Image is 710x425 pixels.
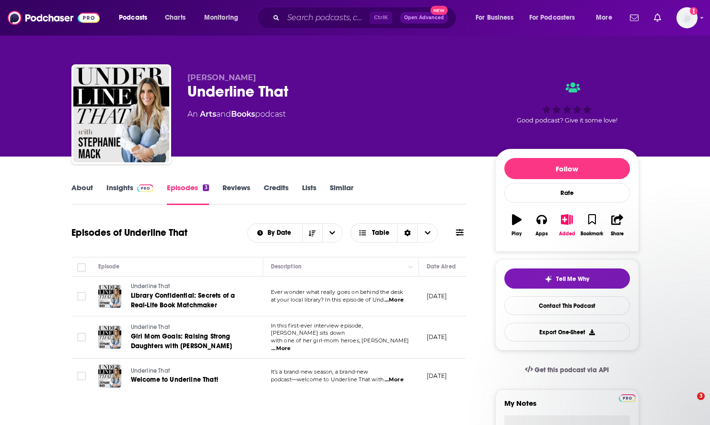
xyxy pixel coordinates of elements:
[400,12,448,24] button: Open AdvancedNew
[405,261,417,273] button: Column Actions
[517,117,617,124] span: Good podcast? Give it some love!
[264,183,289,205] a: Credits
[216,109,231,119] span: and
[77,292,86,301] span: Toggle select row
[271,376,384,383] span: podcast—welcome to Underline That with
[596,11,612,24] span: More
[559,231,575,237] div: Added
[131,332,233,350] span: Girl Mom Goals: Raising Strong Daughters with [PERSON_NAME]
[131,375,245,385] a: Welcome to Underline That!
[605,208,629,243] button: Share
[350,223,438,243] button: Choose View
[271,368,369,375] span: It’s a brand-new season, a brand-new
[580,208,605,243] button: Bookmark
[77,333,86,341] span: Toggle select row
[504,208,529,243] button: Play
[504,323,630,341] button: Export One-Sheet
[112,10,160,25] button: open menu
[131,283,170,290] span: Underline That
[650,10,665,26] a: Show notifications dropdown
[165,11,186,24] span: Charts
[504,158,630,179] button: Follow
[271,296,384,303] span: at your local library? In this episode of Und
[469,10,525,25] button: open menu
[71,227,187,239] h1: Episodes of Underline That
[271,289,404,295] span: Ever wonder what really goes on behind the desk
[131,367,245,376] a: Underline That
[71,183,93,205] a: About
[231,109,255,119] a: Books
[167,183,209,205] a: Episodes3
[200,109,216,119] a: Arts
[535,231,548,237] div: Apps
[271,322,363,337] span: In this first-ever interview episode, [PERSON_NAME] sits down
[517,358,617,382] a: Get this podcast via API
[690,7,698,15] svg: Add a profile image
[271,261,302,272] div: Description
[203,184,209,191] div: 3
[397,224,417,242] div: Sort Direction
[247,223,343,243] h2: Choose List sort
[676,7,698,28] span: Logged in as nwierenga
[556,275,589,283] span: Tell Me Why
[222,183,250,205] a: Reviews
[131,332,246,351] a: Girl Mom Goals: Raising Strong Daughters with [PERSON_NAME]
[404,15,444,20] span: Open Advanced
[187,73,256,82] span: [PERSON_NAME]
[427,292,447,300] p: [DATE]
[476,11,513,24] span: For Business
[427,372,447,380] p: [DATE]
[676,7,698,28] img: User Profile
[529,11,575,24] span: For Podcasters
[302,183,316,205] a: Lists
[545,275,552,283] img: tell me why sparkle
[268,230,294,236] span: By Date
[512,231,522,237] div: Play
[73,66,169,162] img: Underline That
[504,183,630,203] div: Rate
[431,6,448,15] span: New
[322,224,342,242] button: open menu
[302,224,322,242] button: Sort Direction
[427,261,456,272] div: Date Aired
[384,296,404,304] span: ...More
[198,10,251,25] button: open menu
[529,208,554,243] button: Apps
[372,230,389,236] span: Table
[271,345,291,352] span: ...More
[119,11,147,24] span: Podcasts
[676,7,698,28] button: Show profile menu
[131,367,170,374] span: Underline That
[131,323,246,332] a: Underline That
[106,183,154,205] a: InsightsPodchaser Pro
[98,261,120,272] div: Episode
[8,9,100,27] img: Podchaser - Follow, Share and Rate Podcasts
[137,184,154,192] img: Podchaser Pro
[589,10,624,25] button: open menu
[271,337,409,344] span: with one of her girl-mom heroes, [PERSON_NAME]
[204,11,238,24] span: Monitoring
[77,372,86,380] span: Toggle select row
[504,399,630,415] label: My Notes
[427,333,447,341] p: [DATE]
[384,376,404,384] span: ...More
[495,73,639,133] div: Good podcast? Give it some love!
[677,392,700,415] iframe: Intercom live chat
[611,231,624,237] div: Share
[131,376,218,384] span: Welcome to Underline That!
[283,10,370,25] input: Search podcasts, credits, & more...
[330,183,353,205] a: Similar
[248,230,302,236] button: open menu
[370,12,392,24] span: Ctrl K
[626,10,642,26] a: Show notifications dropdown
[131,291,246,310] a: Library Confidential: Secrets of a Real-Life Book Matchmaker
[697,392,705,400] span: 3
[131,324,170,330] span: Underline That
[581,231,603,237] div: Bookmark
[159,10,191,25] a: Charts
[131,282,246,291] a: Underline That
[504,296,630,315] a: Contact This Podcast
